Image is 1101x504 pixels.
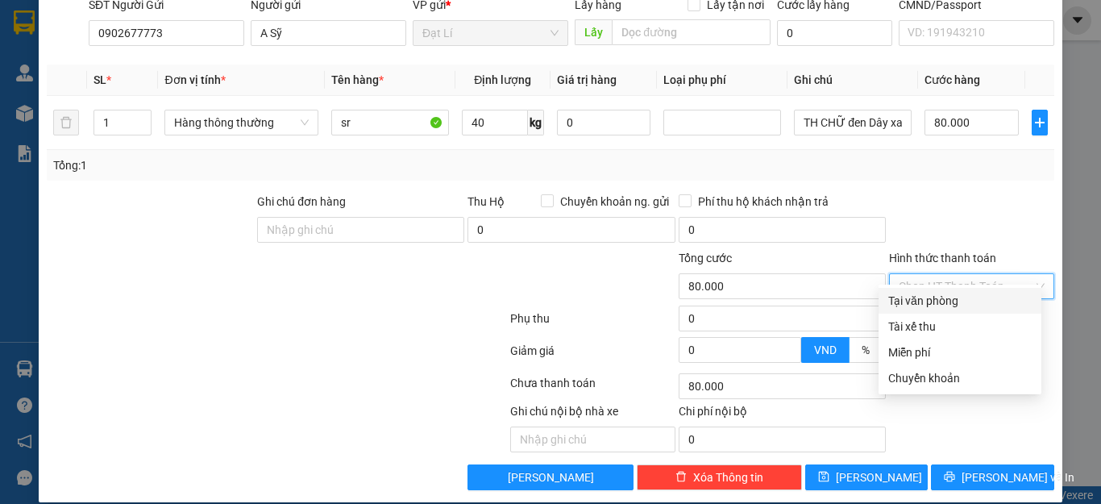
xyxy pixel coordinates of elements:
[509,374,677,402] div: Chưa thanh toán
[575,19,612,45] span: Lấy
[554,193,675,210] span: Chuyển khoản ng. gửi
[692,193,835,210] span: Phí thu hộ khách nhận trả
[675,471,687,484] span: delete
[509,310,677,338] div: Phụ thu
[888,292,1032,310] div: Tại văn phòng
[467,464,633,490] button: [PERSON_NAME]
[557,73,617,86] span: Giá trị hàng
[679,252,732,264] span: Tổng cước
[862,344,870,356] span: %
[962,469,1074,486] span: [PERSON_NAME] và In
[93,73,106,86] span: SL
[557,110,651,135] input: 0
[164,73,225,86] span: Đơn vị tính
[931,464,1054,490] button: printer[PERSON_NAME] và In
[889,252,996,264] label: Hình thức thanh toán
[528,110,544,135] span: kg
[509,342,677,370] div: Giảm giá
[422,21,559,45] span: Đạt Lí
[510,402,675,427] div: Ghi chú nội bộ nhà xe
[814,344,837,356] span: VND
[174,110,308,135] span: Hàng thông thường
[888,344,1032,361] div: Miễn phí
[331,110,449,135] input: VD: Bàn, Ghế
[888,369,1032,387] div: Chuyển khoản
[637,464,802,490] button: deleteXóa Thông tin
[888,318,1032,335] div: Tài xế thu
[257,217,464,243] input: Ghi chú đơn hàng
[612,19,771,45] input: Dọc đường
[53,156,426,174] div: Tổng: 1
[777,20,892,46] input: Cước lấy hàng
[1032,110,1048,135] button: plus
[331,73,384,86] span: Tên hàng
[693,469,763,486] span: Xóa Thông tin
[657,65,787,96] th: Loại phụ phí
[924,73,980,86] span: Cước hàng
[508,469,594,486] span: [PERSON_NAME]
[805,464,929,490] button: save[PERSON_NAME]
[836,469,922,486] span: [PERSON_NAME]
[510,427,675,452] input: Nhập ghi chú
[787,65,918,96] th: Ghi chú
[818,471,829,484] span: save
[257,195,346,208] label: Ghi chú đơn hàng
[474,73,531,86] span: Định lượng
[467,195,505,208] span: Thu Hộ
[794,110,912,135] input: Ghi Chú
[53,110,79,135] button: delete
[944,471,955,484] span: printer
[1032,116,1047,129] span: plus
[679,402,886,427] div: Chi phí nội bộ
